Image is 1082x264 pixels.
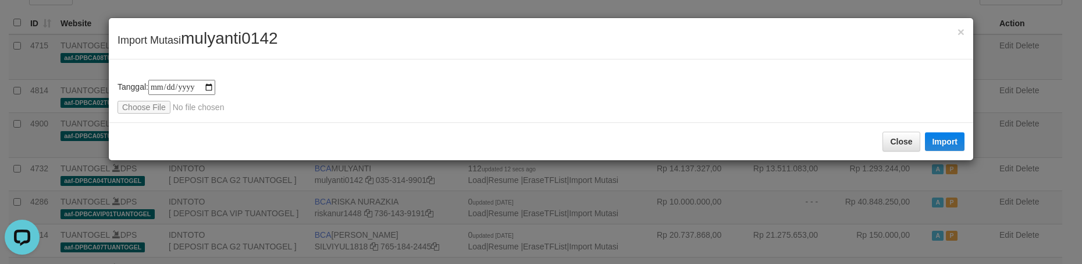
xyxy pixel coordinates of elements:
[118,34,278,46] span: Import Mutasi
[118,80,964,114] div: Tanggal:
[958,26,964,38] button: Close
[958,25,964,38] span: ×
[181,29,278,47] span: mulyanti0142
[925,132,964,151] button: Import
[882,132,920,152] button: Close
[5,5,40,40] button: Open LiveChat chat widget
